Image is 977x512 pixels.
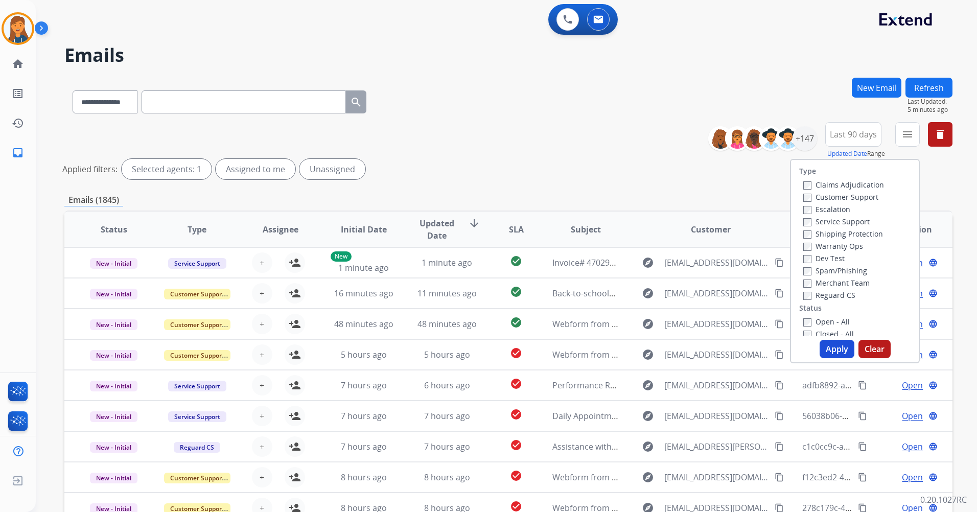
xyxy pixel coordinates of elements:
button: Apply [820,340,854,358]
span: + [260,257,264,269]
span: Last Updated: [908,98,952,106]
button: Last 90 days [825,122,881,147]
span: Daily Appointment Report for Extend on [DATE] [552,410,735,422]
span: [EMAIL_ADDRESS][DOMAIN_NAME] [664,379,769,391]
span: 11 minutes ago [417,288,477,299]
mat-icon: check_circle [510,255,522,267]
mat-icon: language [928,473,938,482]
mat-icon: language [928,350,938,359]
mat-icon: content_copy [775,319,784,329]
button: + [252,406,272,426]
mat-icon: language [928,319,938,329]
div: Selected agents: 1 [122,159,212,179]
p: 0.20.1027RC [920,494,967,506]
mat-icon: check_circle [510,286,522,298]
span: c1c0cc9c-a5e8-46ec-896f-9527eeaaca0c [802,441,953,452]
button: + [252,436,272,457]
span: New - Initial [90,411,137,422]
span: 56038b06-a8e3-4c5a-b05c-ebcd472889f5 [802,410,958,422]
mat-icon: explore [642,471,654,483]
span: SLA [509,223,524,236]
span: 1 minute ago [338,262,389,273]
span: 1 minute ago [422,257,472,268]
input: Customer Support [803,194,811,202]
label: Shipping Protection [803,229,883,239]
span: Range [827,149,885,158]
mat-icon: check_circle [510,408,522,421]
mat-icon: explore [642,287,654,299]
span: f12c3ed2-4247-4be3-befd-f99fffdb91ce [802,472,950,483]
span: Open [902,379,923,391]
span: Initial Date [341,223,387,236]
label: Status [799,303,822,313]
mat-icon: language [928,442,938,451]
span: Webform from [EMAIL_ADDRESS][DOMAIN_NAME] on [DATE] [552,349,784,360]
span: + [260,287,264,299]
mat-icon: check_circle [510,316,522,329]
span: New - Initial [90,258,137,269]
mat-icon: explore [642,257,654,269]
span: [EMAIL_ADDRESS][PERSON_NAME][DOMAIN_NAME] [664,440,769,453]
mat-icon: content_copy [858,381,867,390]
span: Back-to-school? More like back-to-snooze: Save Up to 66%! 📚😴 [552,288,799,299]
span: Subject [571,223,601,236]
span: Type [188,223,206,236]
mat-icon: delete [934,128,946,141]
mat-icon: home [12,58,24,70]
label: Reguard CS [803,290,855,300]
button: + [252,283,272,304]
span: 5 hours ago [341,349,387,360]
span: 7 hours ago [424,441,470,452]
span: New - Initial [90,473,137,483]
input: Shipping Protection [803,230,811,239]
span: Assistance with Filing a Protection Plan Claim – Sales Order #725008134118 [552,441,841,452]
mat-icon: content_copy [775,258,784,267]
span: 8 hours ago [424,472,470,483]
span: Last 90 days [830,132,877,136]
mat-icon: content_copy [858,442,867,451]
mat-icon: language [928,289,938,298]
h2: Emails [64,45,952,65]
span: New - Initial [90,442,137,453]
mat-icon: check_circle [510,439,522,451]
span: 7 hours ago [424,410,470,422]
span: 16 minutes ago [334,288,393,299]
button: New Email [852,78,901,98]
span: 48 minutes ago [417,318,477,330]
button: + [252,344,272,365]
span: Customer Support [164,319,230,330]
span: + [260,440,264,453]
mat-icon: content_copy [775,442,784,451]
mat-icon: person_add [289,440,301,453]
span: Performance Report for Extend reported on [DATE] [552,380,750,391]
span: Open [902,410,923,422]
label: Type [799,166,816,176]
span: [EMAIL_ADDRESS][DOMAIN_NAME] [664,348,769,361]
span: Reguard CS [174,442,220,453]
span: New - Initial [90,381,137,391]
span: 5 minutes ago [908,106,952,114]
p: Emails (1845) [64,194,123,206]
input: Closed - All [803,331,811,339]
span: 8 hours ago [341,472,387,483]
span: New - Initial [90,319,137,330]
button: Refresh [905,78,952,98]
mat-icon: check_circle [510,347,522,359]
p: New [331,251,352,262]
mat-icon: content_copy [775,289,784,298]
span: Webform from [EMAIL_ADDRESS][DOMAIN_NAME] on [DATE] [552,472,784,483]
span: [EMAIL_ADDRESS][DOMAIN_NAME] [664,410,769,422]
mat-icon: person_add [289,471,301,483]
span: Customer [691,223,731,236]
mat-icon: language [928,381,938,390]
label: Service Support [803,217,870,226]
mat-icon: person_add [289,287,301,299]
label: Escalation [803,204,850,214]
mat-icon: explore [642,318,654,330]
mat-icon: check_circle [510,378,522,390]
label: Closed - All [803,329,854,339]
mat-icon: explore [642,348,654,361]
div: Assigned to me [216,159,295,179]
span: Customer Support [164,289,230,299]
button: + [252,314,272,334]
